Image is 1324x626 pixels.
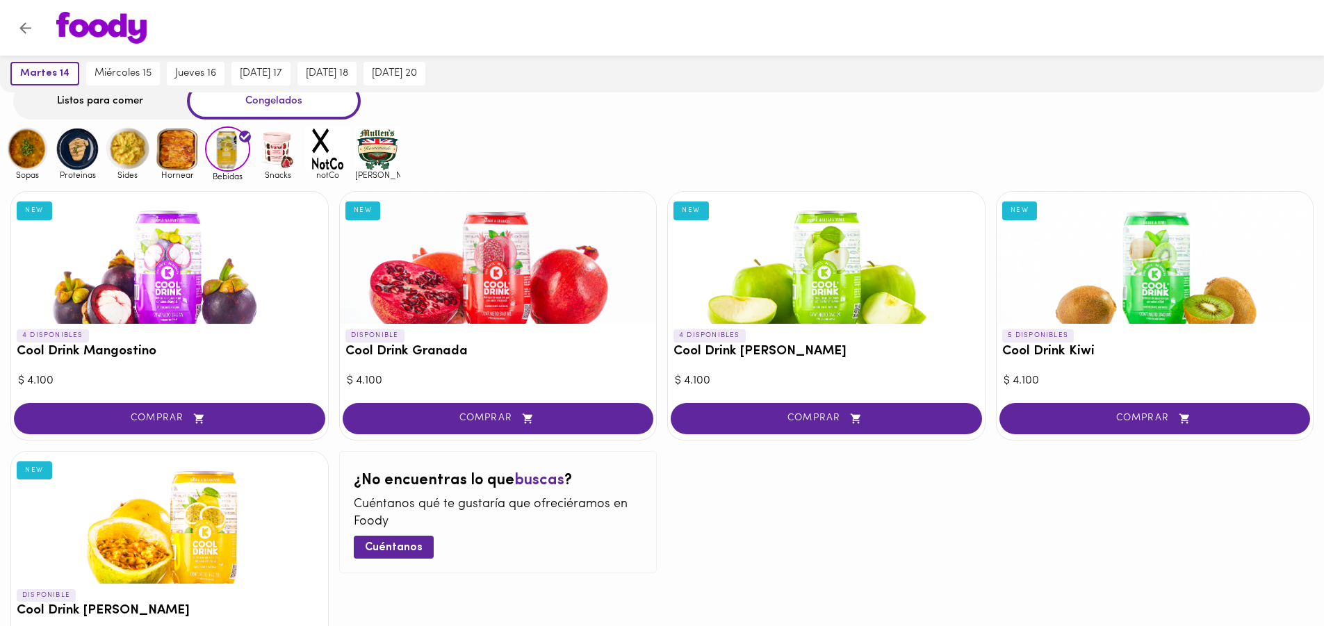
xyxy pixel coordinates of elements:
[340,192,657,324] div: Cool Drink Granada
[354,536,434,559] button: Cuéntanos
[86,62,160,85] button: miércoles 15
[205,126,250,172] img: Bebidas
[20,67,70,80] span: martes 14
[354,472,643,489] h2: ¿No encuentras lo que ?
[187,83,361,120] div: Congelados
[1002,201,1038,220] div: NEW
[1002,345,1308,359] h3: Cool Drink Kiwi
[255,126,300,172] img: Snacks
[999,403,1311,434] button: COMPRAR
[95,67,152,80] span: miércoles 15
[105,126,150,172] img: Sides
[155,126,200,172] img: Hornear
[205,172,250,181] span: Bebidas
[345,329,404,342] p: DISPONIBLE
[155,170,200,179] span: Hornear
[372,67,417,80] span: [DATE] 20
[345,345,651,359] h3: Cool Drink Granada
[673,329,746,342] p: 4 DISPONIBLES
[11,192,328,324] div: Cool Drink Mangostino
[11,452,328,584] div: Cool Drink Maracuya
[167,62,224,85] button: jueves 16
[347,373,650,389] div: $ 4.100
[8,11,42,45] button: Volver
[514,472,564,488] span: buscas
[1002,329,1074,342] p: 5 DISPONIBLES
[17,461,52,479] div: NEW
[17,604,322,618] h3: Cool Drink [PERSON_NAME]
[997,192,1314,324] div: Cool Drink Kiwi
[1004,373,1307,389] div: $ 4.100
[56,12,147,44] img: logo.png
[14,403,325,434] button: COMPRAR
[306,67,348,80] span: [DATE] 18
[1243,545,1310,612] iframe: Messagebird Livechat Widget
[105,170,150,179] span: Sides
[255,170,300,179] span: Snacks
[5,170,50,179] span: Sopas
[345,201,381,220] div: NEW
[175,67,216,80] span: jueves 16
[355,170,400,179] span: [PERSON_NAME]
[363,62,425,85] button: [DATE] 20
[354,496,643,532] p: Cuéntanos qué te gustaría que ofreciéramos en Foody
[240,67,282,80] span: [DATE] 17
[297,62,357,85] button: [DATE] 18
[31,413,308,425] span: COMPRAR
[1017,413,1293,425] span: COMPRAR
[13,83,187,120] div: Listos para comer
[343,403,654,434] button: COMPRAR
[673,345,979,359] h3: Cool Drink [PERSON_NAME]
[675,373,978,389] div: $ 4.100
[18,373,321,389] div: $ 4.100
[55,126,100,172] img: Proteinas
[231,62,291,85] button: [DATE] 17
[355,126,400,172] img: mullens
[360,413,637,425] span: COMPRAR
[17,329,89,342] p: 4 DISPONIBLES
[17,345,322,359] h3: Cool Drink Mangostino
[305,126,350,172] img: notCo
[365,541,423,554] span: Cuéntanos
[671,403,982,434] button: COMPRAR
[673,201,709,220] div: NEW
[17,201,52,220] div: NEW
[668,192,985,324] div: Cool Drink Manzana Verde
[10,62,79,85] button: martes 14
[688,413,965,425] span: COMPRAR
[305,170,350,179] span: notCo
[55,170,100,179] span: Proteinas
[17,589,76,602] p: DISPONIBLE
[5,126,50,172] img: Sopas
